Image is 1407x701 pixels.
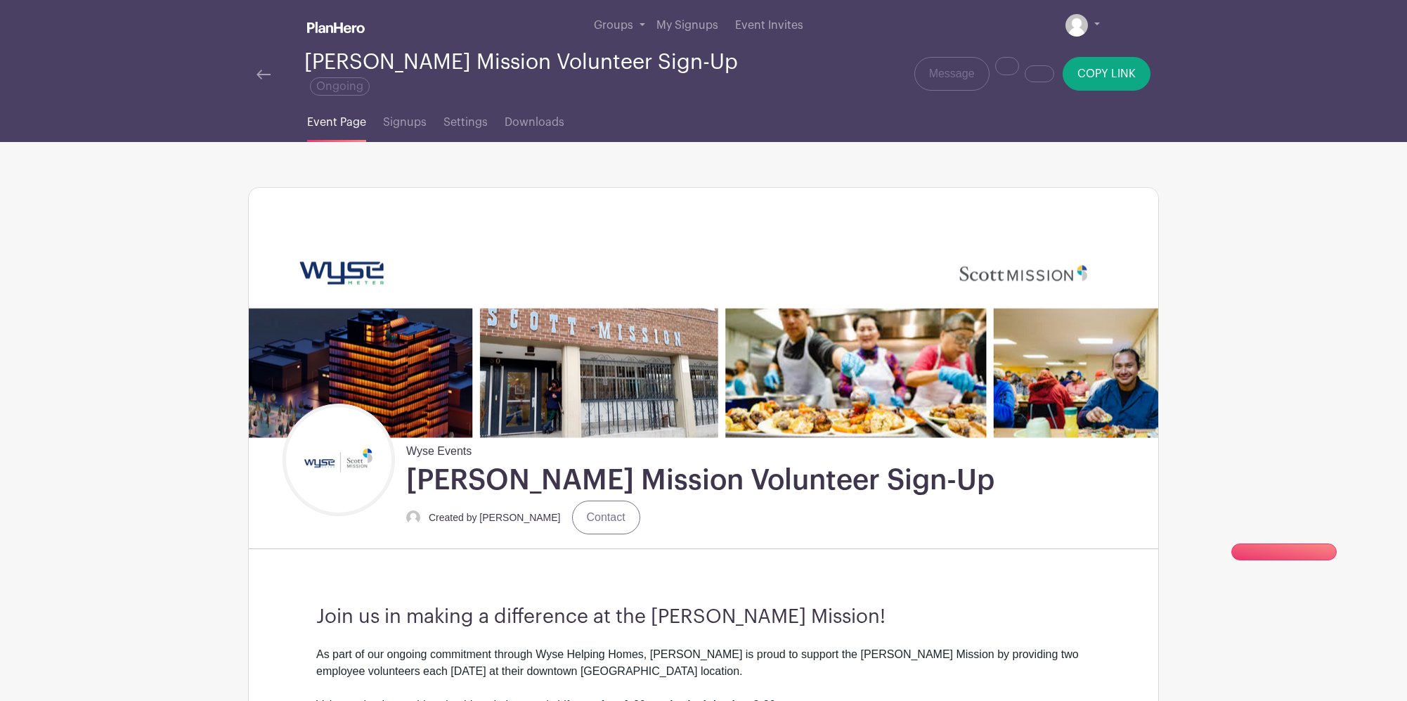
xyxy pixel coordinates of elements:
[735,20,803,31] span: Event Invites
[383,97,427,142] a: Signups
[1065,14,1088,37] img: default-ce2991bfa6775e67f084385cd625a349d9dcbb7a52a09fb2fda1e96e2d18dcdb.png
[316,605,1091,629] h3: Join us in making a difference at the [PERSON_NAME] Mission!
[406,510,420,525] img: default-ce2991bfa6775e67f084385cd625a349d9dcbb7a52a09fb2fda1e96e2d18dcdb.png
[257,70,271,79] img: back-arrow-29a5d9b10d5bd6ae65dc969a981735edf675c4d7a1fe02e03b50dbd4ba3cdb55.svg
[286,407,391,513] img: Untitled%20design%20(21).png
[249,188,1158,437] img: Untitled%20(2790%20x%20600%20px)%20(6).png
[1077,68,1136,79] span: COPY LINK
[914,57,990,91] a: Message
[310,77,370,96] span: Ongoing
[656,20,718,31] span: My Signups
[406,437,472,460] span: Wyse Events
[572,501,640,534] a: Contact
[443,114,488,131] span: Settings
[406,463,994,498] h1: [PERSON_NAME] Mission Volunteer Sign-Up
[929,65,975,82] span: Message
[443,97,488,142] a: Settings
[316,646,1091,697] div: As part of our ongoing commitment through Wyse Helping Homes, [PERSON_NAME] is proud to support t...
[307,97,366,142] a: Event Page
[505,114,564,131] span: Downloads
[307,22,365,33] img: logo_white-6c42ec7e38ccf1d336a20a19083b03d10ae64f83f12c07503d8b9e83406b4c7d.svg
[1063,57,1150,91] button: COPY LINK
[304,51,760,97] div: [PERSON_NAME] Mission Volunteer Sign-Up
[505,97,564,142] a: Downloads
[383,114,427,131] span: Signups
[594,20,633,31] span: Groups
[307,114,366,131] span: Event Page
[429,512,561,523] small: Created by [PERSON_NAME]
